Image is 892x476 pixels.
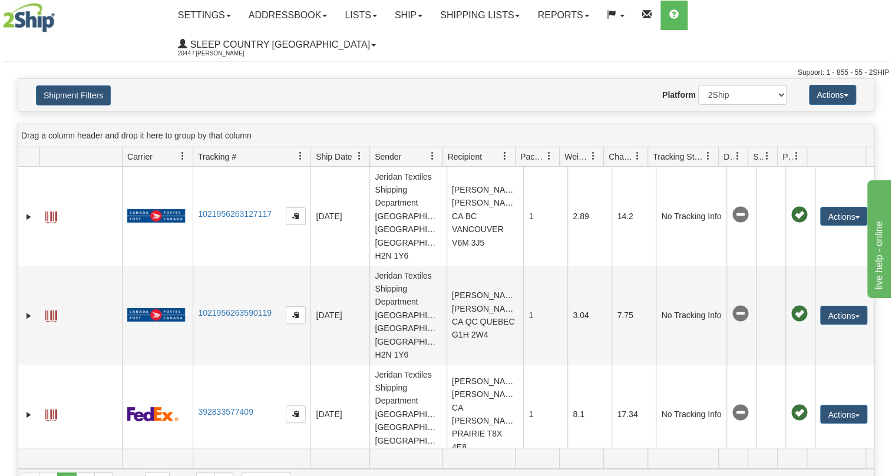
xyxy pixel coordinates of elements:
[349,146,369,166] a: Ship Date filter column settings
[169,1,240,30] a: Settings
[809,85,856,105] button: Actions
[865,178,891,298] iframe: chat widget
[290,146,310,166] a: Tracking # filter column settings
[523,266,567,365] td: 1
[732,306,748,322] span: No Tracking Info
[45,305,57,324] a: Label
[567,365,612,464] td: 8.1
[609,151,633,163] span: Charge
[18,124,874,147] div: grid grouping header
[757,146,777,166] a: Shipment Issues filter column settings
[286,207,306,225] button: Copy to clipboard
[316,151,352,163] span: Ship Date
[567,266,612,365] td: 3.04
[23,409,35,421] a: Expand
[447,266,524,365] td: [PERSON_NAME] [PERSON_NAME] CA QC QUEBEC G1H 2W4
[448,151,482,163] span: Recipient
[787,146,807,166] a: Pickup Status filter column settings
[422,146,442,166] a: Sender filter column settings
[653,151,704,163] span: Tracking Status
[45,206,57,225] a: Label
[732,405,748,421] span: No Tracking Info
[127,209,185,223] img: 20 - Canada Post
[698,146,718,166] a: Tracking Status filter column settings
[23,211,35,223] a: Expand
[127,406,179,421] img: 2 - FedEx Express®
[782,151,792,163] span: Pickup Status
[9,7,109,21] div: live help - online
[178,48,266,59] span: 2044 / [PERSON_NAME]
[539,146,559,166] a: Packages filter column settings
[612,266,656,365] td: 7.75
[187,39,370,49] span: Sleep Country [GEOGRAPHIC_DATA]
[656,266,726,365] td: No Tracking Info
[198,209,272,219] a: 1021956263127117
[286,405,306,423] button: Copy to clipboard
[627,146,647,166] a: Charge filter column settings
[791,207,807,223] span: Pickup Successfully created
[169,30,385,59] a: Sleep Country [GEOGRAPHIC_DATA] 2044 / [PERSON_NAME]
[447,167,524,266] td: [PERSON_NAME] [PERSON_NAME] CA BC VANCOUVER V6M 3J5
[431,1,528,30] a: Shipping lists
[127,151,153,163] span: Carrier
[656,167,726,266] td: No Tracking Info
[45,404,57,423] a: Label
[728,146,748,166] a: Delivery Status filter column settings
[520,151,545,163] span: Packages
[567,167,612,266] td: 2.89
[662,89,696,101] label: Platform
[612,167,656,266] td: 14.2
[198,151,236,163] span: Tracking #
[583,146,603,166] a: Weight filter column settings
[723,151,734,163] span: Delivery Status
[564,151,589,163] span: Weight
[310,365,369,464] td: [DATE]
[523,167,567,266] td: 1
[820,306,867,325] button: Actions
[198,407,253,416] a: 392833577409
[310,167,369,266] td: [DATE]
[127,308,185,322] img: 20 - Canada Post
[528,1,597,30] a: Reports
[240,1,336,30] a: Addressbook
[173,146,193,166] a: Carrier filter column settings
[369,167,447,266] td: Jeridan Textiles Shipping Department [GEOGRAPHIC_DATA] [GEOGRAPHIC_DATA] [GEOGRAPHIC_DATA] H2N 1Y6
[495,146,515,166] a: Recipient filter column settings
[732,207,748,223] span: No Tracking Info
[23,310,35,322] a: Expand
[791,306,807,322] span: Pickup Successfully created
[198,308,272,318] a: 1021956263590119
[286,306,306,324] button: Copy to clipboard
[447,365,524,464] td: [PERSON_NAME] [PERSON_NAME] CA [PERSON_NAME] PRAIRIE T8X 4E8
[791,405,807,421] span: Pickup Successfully created
[386,1,431,30] a: Ship
[656,365,726,464] td: No Tracking Info
[820,405,867,424] button: Actions
[753,151,763,163] span: Shipment Issues
[375,151,401,163] span: Sender
[3,3,55,32] img: logo2044.jpg
[820,207,867,226] button: Actions
[310,266,369,365] td: [DATE]
[523,365,567,464] td: 1
[369,365,447,464] td: Jeridan Textiles Shipping Department [GEOGRAPHIC_DATA] [GEOGRAPHIC_DATA] [GEOGRAPHIC_DATA] H2N 1Y6
[36,85,111,105] button: Shipment Filters
[3,68,889,78] div: Support: 1 - 855 - 55 - 2SHIP
[336,1,385,30] a: Lists
[369,266,447,365] td: Jeridan Textiles Shipping Department [GEOGRAPHIC_DATA] [GEOGRAPHIC_DATA] [GEOGRAPHIC_DATA] H2N 1Y6
[612,365,656,464] td: 17.34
